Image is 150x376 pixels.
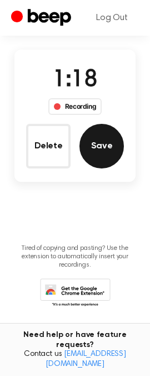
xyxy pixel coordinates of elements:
a: Beep [11,7,74,29]
span: Contact us [7,350,143,369]
span: 1:18 [53,69,97,92]
a: Log Out [85,4,139,31]
a: [EMAIL_ADDRESS][DOMAIN_NAME] [46,350,126,368]
button: Delete Audio Record [26,124,71,168]
div: Recording [48,98,102,115]
button: Save Audio Record [79,124,124,168]
p: Tired of copying and pasting? Use the extension to automatically insert your recordings. [9,244,141,269]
